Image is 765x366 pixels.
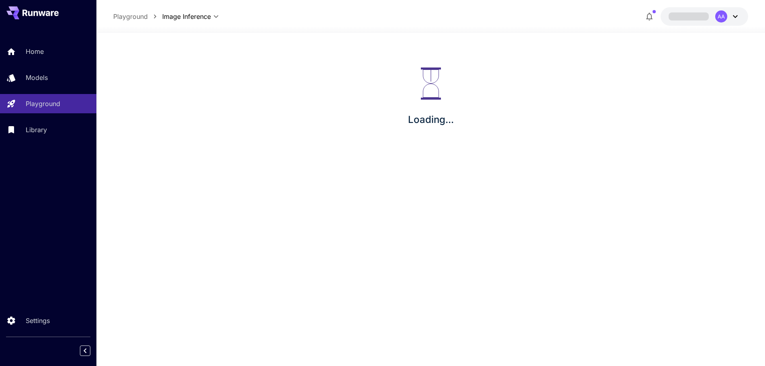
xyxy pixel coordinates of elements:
p: Home [26,47,44,56]
p: Loading... [408,112,454,127]
button: AA [661,7,748,26]
p: Playground [26,99,60,108]
p: Models [26,73,48,82]
a: Playground [113,12,148,21]
span: Image Inference [162,12,211,21]
p: Settings [26,316,50,325]
nav: breadcrumb [113,12,162,21]
button: Collapse sidebar [80,346,90,356]
p: Library [26,125,47,135]
div: Collapse sidebar [86,344,96,358]
div: AA [715,10,727,22]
